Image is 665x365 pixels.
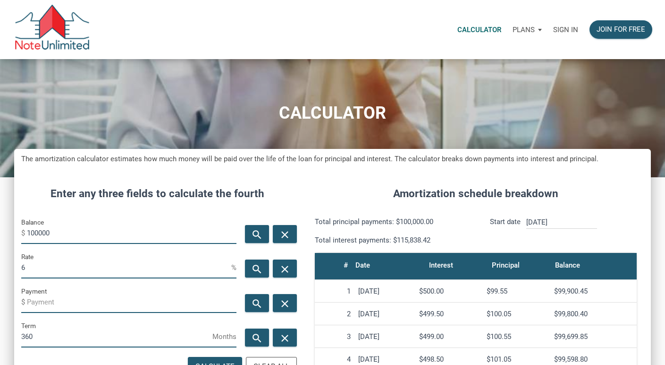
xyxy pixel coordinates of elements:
[21,217,44,228] label: Balance
[212,329,236,344] span: Months
[555,259,580,272] div: Balance
[419,287,479,295] div: $500.00
[419,355,479,364] div: $498.50
[21,226,27,241] span: $
[21,257,231,278] input: Rate
[273,260,297,278] button: close
[554,310,633,318] div: $99,800.40
[14,5,90,54] img: NoteUnlimited
[490,216,521,246] p: Start date
[273,294,297,312] button: close
[358,287,411,295] div: [DATE]
[554,287,633,295] div: $99,900.45
[251,297,262,309] i: search
[319,332,351,341] div: 3
[553,26,578,34] p: Sign in
[21,186,294,202] h4: Enter any three fields to calculate the fourth
[315,216,469,227] p: Total principal payments: $100,000.00
[457,26,501,34] p: Calculator
[279,228,290,240] i: close
[21,286,47,297] label: Payment
[21,295,27,310] span: $
[245,329,269,347] button: search
[554,332,633,341] div: $99,699.85
[358,310,411,318] div: [DATE]
[245,294,269,312] button: search
[319,355,351,364] div: 4
[344,259,348,272] div: #
[429,259,453,272] div: Interest
[358,355,411,364] div: [DATE]
[231,260,236,275] span: %
[419,332,479,341] div: $499.00
[319,310,351,318] div: 2
[355,259,370,272] div: Date
[358,332,411,341] div: [DATE]
[279,332,290,344] i: close
[584,15,658,44] a: Join for free
[547,15,584,44] a: Sign in
[487,355,547,364] div: $101.05
[21,320,36,331] label: Term
[27,223,236,244] input: Balance
[273,329,297,347] button: close
[27,292,236,313] input: Payment
[279,297,290,309] i: close
[487,287,547,295] div: $99.55
[279,263,290,275] i: close
[21,251,34,262] label: Rate
[245,260,269,278] button: search
[308,186,644,202] h4: Amortization schedule breakdown
[273,225,297,243] button: close
[487,332,547,341] div: $100.55
[315,235,469,246] p: Total interest payments: $115,838.42
[251,263,262,275] i: search
[513,26,535,34] p: Plans
[554,355,633,364] div: $99,598.80
[597,24,645,35] div: Join for free
[319,287,351,295] div: 1
[507,15,547,44] a: Plans
[419,310,479,318] div: $499.50
[507,16,547,44] button: Plans
[487,310,547,318] div: $100.05
[251,228,262,240] i: search
[251,332,262,344] i: search
[21,326,212,348] input: Term
[492,259,520,272] div: Principal
[21,154,644,165] h5: The amortization calculator estimates how much money will be paid over the life of the loan for p...
[589,20,652,39] button: Join for free
[245,225,269,243] button: search
[452,15,507,44] a: Calculator
[7,104,658,123] h1: CALCULATOR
